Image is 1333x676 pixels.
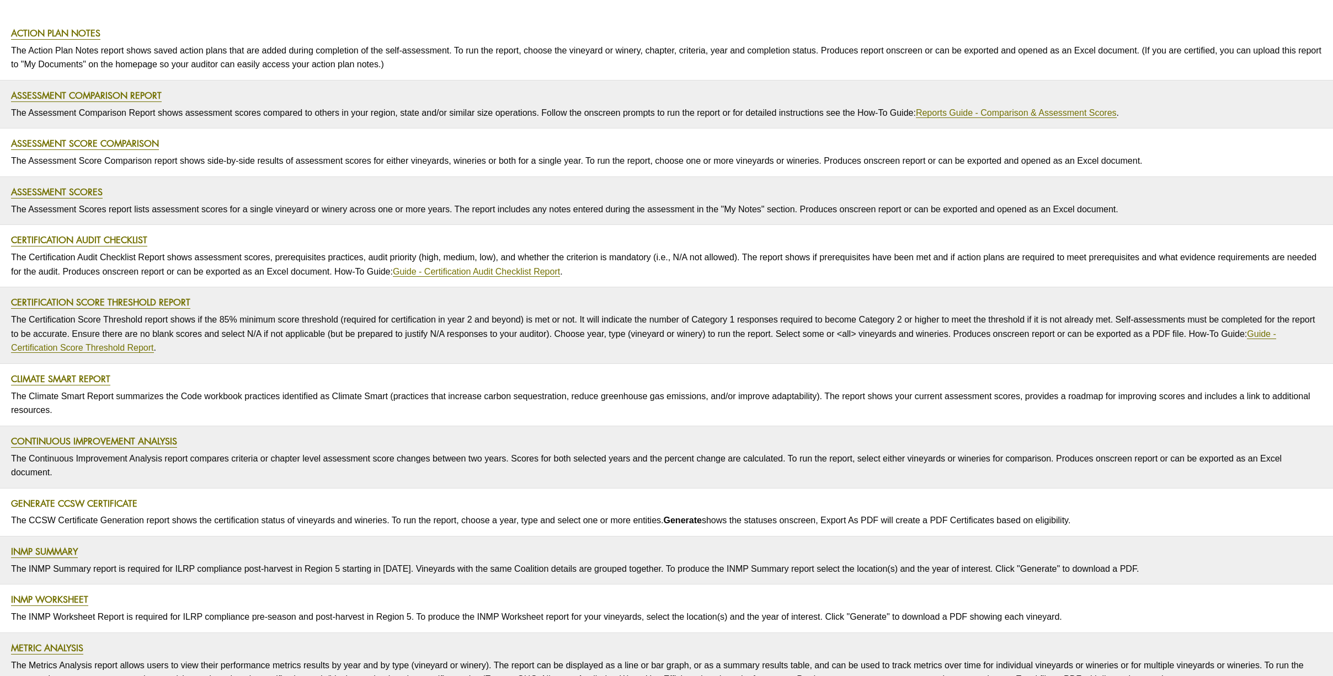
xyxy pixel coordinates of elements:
p: The Assessment Comparison Report shows assessment scores compared to others in your region, state... [11,103,1322,123]
a: Assessment Scores [11,186,103,198]
a: Assessment Score Comparison [11,137,159,150]
a: Certification Score Threshold Report [11,296,190,309]
p: The Assessment Score Comparison report shows side-by-side results of assessment scores for either... [11,151,1322,171]
a: Certification Audit Checklist [11,234,147,246]
a: Continuous Improvement Analysis [11,435,177,448]
a: Guide - Certification Audit Checklist Report [393,267,560,277]
p: The Assessment Scores report lists assessment scores for a single vineyard or winery across one o... [11,200,1322,219]
strong: Generate [664,516,702,525]
a: Reports Guide - Comparison & Assessment Scores [916,108,1117,118]
a: Generate CCSW Certificate [11,497,137,510]
a: Metric Analysis [11,642,83,654]
p: The Certification Audit Checklist Report shows assessment scores, prerequisites practices, audit ... [11,248,1322,281]
a: Assessment Comparison Report [11,89,162,102]
a: Climate Smart Report [11,373,110,385]
p: The Continuous Improvement Analysis report compares criteria or chapter level assessment score ch... [11,449,1322,482]
a: Action Plan Notes [11,27,100,40]
p: The INMP Worksheet Report is required for ILRP compliance pre-season and post-harvest in Region 5... [11,607,1322,627]
a: INMP Worksheet [11,593,88,606]
p: The INMP Summary report is required for ILRP compliance post-harvest in Region 5 starting in [DAT... [11,559,1322,579]
p: The Climate Smart Report summarizes the Code workbook practices identified as Climate Smart (prac... [11,387,1322,420]
p: The Action Plan Notes report shows saved action plans that are added during completion of the sel... [11,41,1322,74]
p: The CCSW Certificate Generation report shows the certification status of vineyards and wineries. ... [11,511,1322,530]
a: INMP Summary [11,545,78,558]
p: The Certification Score Threshold report shows if the 85% minimum score threshold (required for c... [11,310,1322,358]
